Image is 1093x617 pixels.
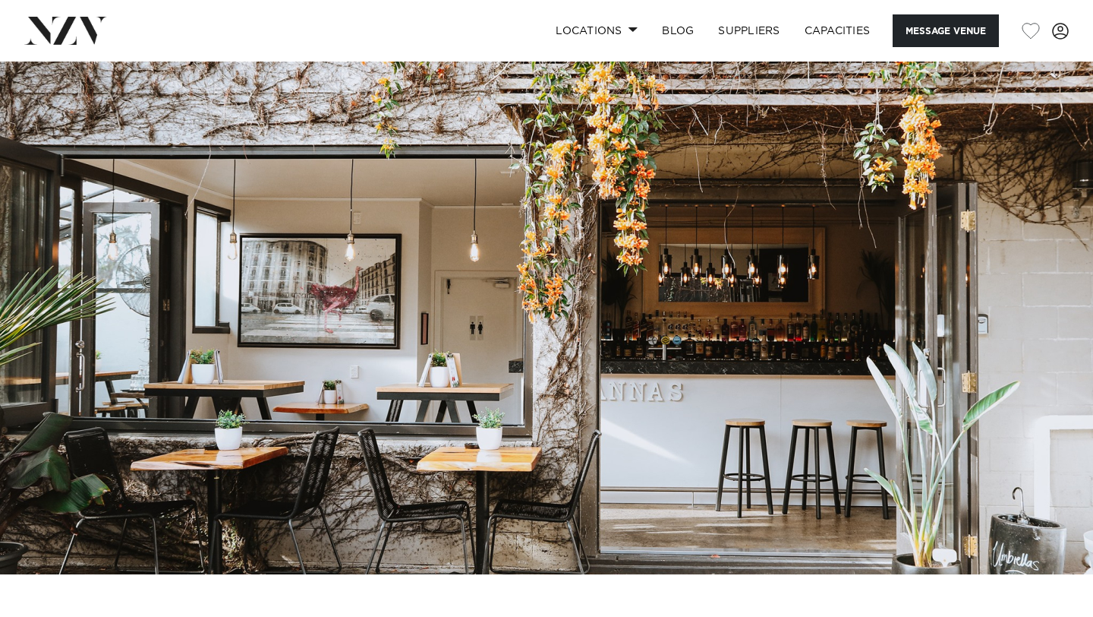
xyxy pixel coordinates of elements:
button: Message Venue [893,14,999,47]
a: BLOG [650,14,706,47]
img: nzv-logo.png [24,17,107,44]
a: SUPPLIERS [706,14,792,47]
a: Locations [543,14,650,47]
a: Capacities [792,14,883,47]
